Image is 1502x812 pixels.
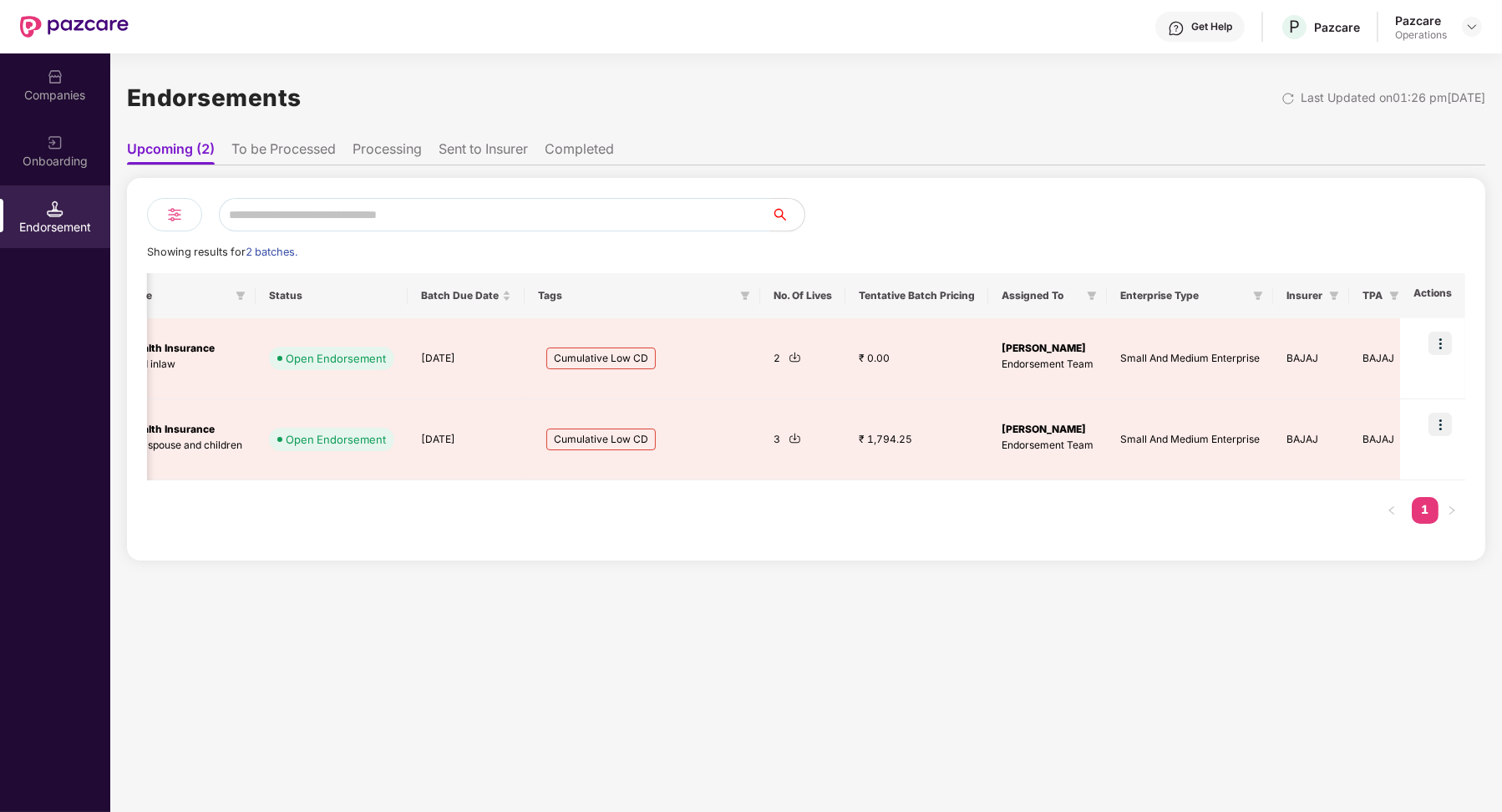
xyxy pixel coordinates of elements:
[127,79,302,116] h1: Endorsements
[1387,505,1397,515] span: left
[737,286,754,306] span: filter
[1273,399,1349,480] td: BAJAJ
[127,140,215,165] li: Upcoming (2)
[546,429,656,450] span: Cumulative Low CD
[1107,399,1273,480] td: Small And Medium Enterprise
[1002,438,1094,454] p: Endorsement Team
[1412,497,1439,522] a: 1
[1378,497,1405,524] li: Previous Page
[96,423,215,435] b: Group Health Insurance
[1386,286,1403,306] span: filter
[1329,291,1339,301] span: filter
[96,342,215,354] b: Group Health Insurance
[1326,286,1342,306] span: filter
[231,140,336,165] li: To be Processed
[96,357,242,373] p: Parent and inlaw
[20,16,129,38] img: New Pazcare Logo
[1412,497,1439,524] li: 1
[236,291,246,301] span: filter
[1465,20,1479,33] img: svg+xml;base64,PHN2ZyBpZD0iRHJvcGRvd24tMzJ4MzIiIHhtbG5zPSJodHRwOi8vd3d3LnczLm9yZy8yMDAwL3N2ZyIgd2...
[1349,399,1409,480] td: BAJAJ
[845,399,988,480] td: ₹ 1,794.25
[408,399,525,480] td: [DATE]
[1107,318,1273,399] td: Small And Medium Enterprise
[96,438,242,454] p: Employee, spouse and children
[1400,273,1465,318] th: Actions
[232,286,249,306] span: filter
[1447,505,1457,515] span: right
[1395,28,1447,42] div: Operations
[1349,318,1409,399] td: BAJAJ
[1002,289,1080,302] span: Assigned To
[47,134,63,151] img: svg+xml;base64,PHN2ZyB3aWR0aD0iMjAiIGhlaWdodD0iMjAiIHZpZXdCb3g9IjAgMCAyMCAyMCIgZmlsbD0ibm9uZSIgeG...
[47,200,63,217] img: svg+xml;base64,PHN2ZyB3aWR0aD0iMTQuNSIgaGVpZ2h0PSIxNC41IiB2aWV3Qm94PSIwIDAgMTYgMTYiIGZpbGw9Im5vbm...
[789,351,801,363] img: svg+xml;base64,PHN2ZyBpZD0iRG93bmxvYWQtMjR4MjQiIHhtbG5zPSJodHRwOi8vd3d3LnczLm9yZy8yMDAwL3N2ZyIgd2...
[1428,332,1452,355] img: icon
[439,140,528,165] li: Sent to Insurer
[286,350,386,367] div: Open Endorsement
[1428,413,1452,436] img: icon
[845,318,988,399] td: ₹ 0.00
[408,318,525,399] td: [DATE]
[1002,342,1086,354] b: [PERSON_NAME]
[1289,17,1300,37] span: P
[421,289,499,302] span: Batch Due Date
[246,246,297,258] span: 2 batches.
[1439,497,1465,524] li: Next Page
[1191,20,1232,33] div: Get Help
[1378,497,1405,524] button: left
[286,431,386,448] div: Open Endorsement
[1286,289,1322,302] span: Insurer
[1087,291,1097,301] span: filter
[1083,286,1100,306] span: filter
[546,348,656,369] span: Cumulative Low CD
[1301,89,1485,107] div: Last Updated on 01:26 pm[DATE]
[1395,13,1447,28] div: Pazcare
[1002,357,1094,373] p: Endorsement Team
[1168,20,1185,37] img: svg+xml;base64,PHN2ZyBpZD0iSGVscC0zMngzMiIgeG1sbnM9Imh0dHA6Ly93d3cudzMub3JnLzIwMDAvc3ZnIiB3aWR0aD...
[1002,423,1086,435] b: [PERSON_NAME]
[845,273,988,318] th: Tentative Batch Pricing
[770,208,804,221] span: search
[774,432,832,448] div: 3
[1281,92,1295,105] img: svg+xml;base64,PHN2ZyBpZD0iUmVsb2FkLTMyeDMyIiB4bWxucz0iaHR0cDovL3d3dy53My5vcmcvMjAwMC9zdmciIHdpZH...
[538,289,733,302] span: Tags
[408,273,525,318] th: Batch Due Date
[353,140,422,165] li: Processing
[1314,19,1360,35] div: Pazcare
[1389,291,1399,301] span: filter
[1253,291,1263,301] span: filter
[1273,318,1349,399] td: BAJAJ
[760,273,845,318] th: No. Of Lives
[789,432,801,444] img: svg+xml;base64,PHN2ZyBpZD0iRG93bmxvYWQtMjR4MjQiIHhtbG5zPSJodHRwOi8vd3d3LnczLm9yZy8yMDAwL3N2ZyIgd2...
[1362,289,1383,302] span: TPA
[1439,497,1465,524] button: right
[1120,289,1246,302] span: Enterprise Type
[774,351,832,367] div: 2
[147,246,297,258] span: Showing results for
[545,140,614,165] li: Completed
[96,289,229,302] span: Policy Type
[770,198,805,231] button: search
[1250,286,1266,306] span: filter
[740,291,750,301] span: filter
[47,69,63,85] img: svg+xml;base64,PHN2ZyBpZD0iQ29tcGFuaWVzIiB4bWxucz0iaHR0cDovL3d3dy53My5vcmcvMjAwMC9zdmciIHdpZHRoPS...
[256,273,408,318] th: Status
[165,205,185,225] img: svg+xml;base64,PHN2ZyB4bWxucz0iaHR0cDovL3d3dy53My5vcmcvMjAwMC9zdmciIHdpZHRoPSIyNCIgaGVpZ2h0PSIyNC...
